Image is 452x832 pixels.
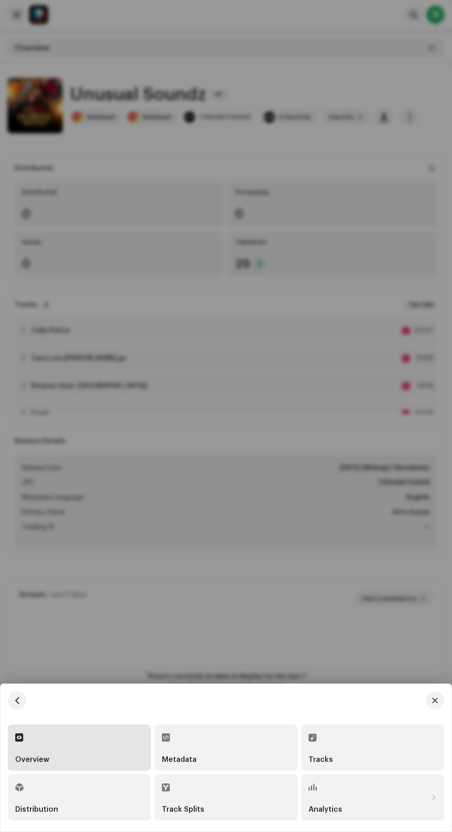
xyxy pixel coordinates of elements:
div: Analytics [309,806,342,813]
div: Track Splits [162,806,204,813]
re-m-nav-item: Metadata [155,725,297,771]
re-m-nav-dropdown: Analytics [301,774,444,820]
re-m-nav-item: Tracks [301,725,444,771]
div: Metadata [162,756,196,763]
div: Distribution [15,806,58,813]
div: Overview [15,756,49,763]
re-m-nav-item: Distribution [8,774,151,820]
div: Tracks [309,756,333,763]
re-m-nav-item: Track Splits [155,774,297,820]
re-m-nav-item: Overview [8,725,151,771]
